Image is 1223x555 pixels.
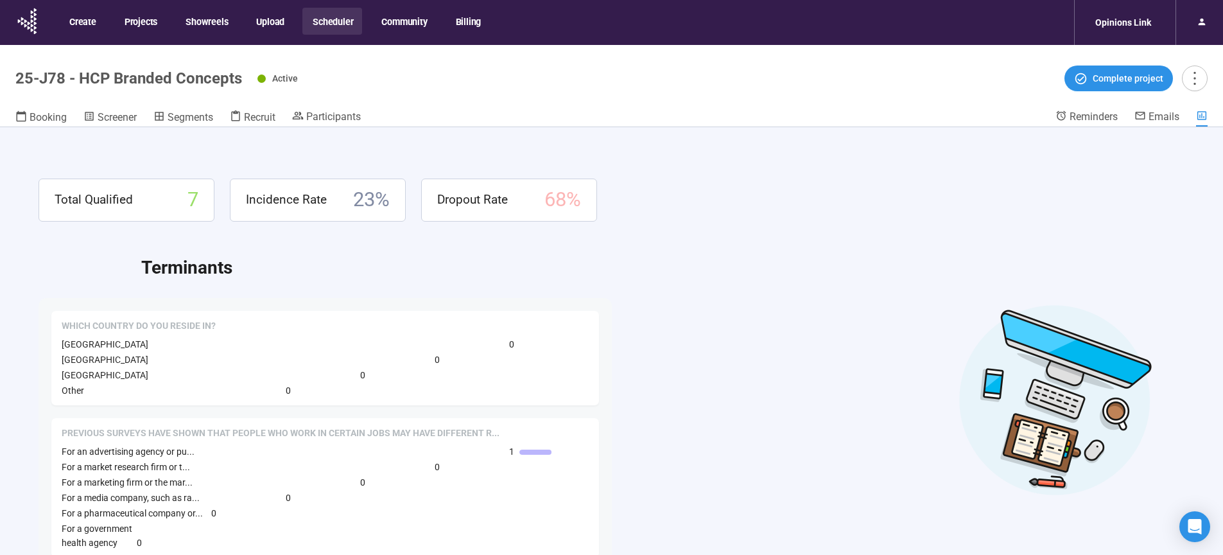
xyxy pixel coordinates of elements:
span: Segments [168,111,213,123]
h1: 25-J78 - HCP Branded Concepts [15,69,242,87]
button: Create [59,8,105,35]
span: 0 [360,368,365,382]
span: Complete project [1093,71,1163,85]
button: Upload [246,8,293,35]
span: [GEOGRAPHIC_DATA] [62,370,148,380]
span: Booking [30,111,67,123]
span: Emails [1149,110,1179,123]
button: Billing [446,8,490,35]
span: 23 % [353,184,390,216]
span: For an advertising agency or pu... [62,446,195,457]
span: 0 [286,383,291,398]
span: 0 [509,337,514,351]
span: 0 [435,353,440,367]
span: Other [62,385,84,396]
span: 68 % [544,184,581,216]
a: Emails [1134,110,1179,125]
button: Projects [114,8,166,35]
a: Participants [292,110,361,125]
span: For a market research firm or t... [62,462,190,472]
a: Recruit [230,110,275,127]
span: Reminders [1070,110,1118,123]
span: Dropout Rate [437,190,508,209]
a: Reminders [1055,110,1118,125]
button: Complete project [1064,66,1173,91]
span: Participants [306,110,361,123]
span: 7 [187,184,198,216]
a: Segments [153,110,213,127]
span: [GEOGRAPHIC_DATA] [62,339,148,349]
span: Incidence Rate [246,190,327,209]
a: Booking [15,110,67,127]
span: Recruit [244,111,275,123]
span: For a government health agency [62,524,132,548]
button: more [1182,66,1208,91]
span: 0 [360,475,365,489]
span: [GEOGRAPHIC_DATA] [62,355,148,365]
span: more [1186,69,1203,87]
button: Showreels [175,8,237,35]
button: Community [371,8,436,35]
h2: Terminants [141,254,1184,282]
span: Which country do you reside in? [62,320,216,333]
div: Opinions Link [1088,10,1159,35]
span: Previous surveys have shown that people who work in certain jobs may have different reactions and... [62,427,499,440]
span: Active [272,73,298,84]
span: 0 [137,536,142,550]
span: For a pharmaceutical company or... [62,508,203,518]
span: 0 [286,491,291,505]
span: For a marketing firm or the mar... [62,477,193,488]
button: Scheduler [302,8,362,35]
a: Screener [83,110,137,127]
span: 0 [435,460,440,474]
span: For a media company, such as ra... [62,493,200,503]
span: Total Qualified [55,190,133,209]
img: Desktop work notes [958,303,1152,497]
span: 1 [509,445,514,459]
div: Open Intercom Messenger [1179,511,1210,542]
span: Screener [98,111,137,123]
span: 0 [211,506,216,520]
